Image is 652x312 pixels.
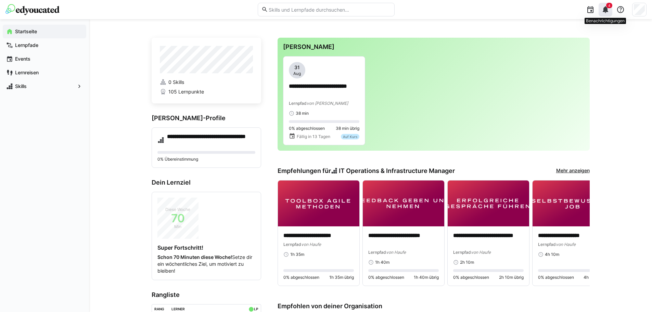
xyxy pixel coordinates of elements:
div: Lerner [171,307,185,311]
span: 38 min übrig [336,126,359,131]
span: 0% abgeschlossen [283,275,319,280]
span: 0% abgeschlossen [289,126,325,131]
h3: [PERSON_NAME]-Profile [152,114,261,122]
span: 4h 10m übrig [584,275,609,280]
div: Benachrichtigungen [585,18,626,24]
span: von Haufe [556,242,576,247]
input: Skills und Lernpfade durchsuchen… [268,7,391,13]
h3: Empfohlen von deiner Organisation [278,302,590,310]
span: 0 Skills [168,79,184,86]
span: Lernpfad [289,101,307,106]
span: 0% abgeschlossen [368,275,404,280]
span: Lernpfad [368,250,386,255]
span: 31 [294,64,300,71]
span: von Haufe [386,250,406,255]
img: image [278,180,359,226]
span: Aug [293,71,301,76]
a: Mehr anzeigen [556,167,590,175]
h3: [PERSON_NAME] [283,43,584,51]
span: 2h 10m [460,260,474,265]
span: 105 Lernpunkte [168,88,204,95]
span: von [PERSON_NAME] [307,101,348,106]
span: von Haufe [301,242,321,247]
span: 2h 10m übrig [499,275,524,280]
img: image [448,180,529,226]
h3: Dein Lernziel [152,179,261,186]
p: 0% Übereinstimmung [157,157,255,162]
span: IT Operations & Infrastructure Manager [339,167,455,175]
span: 1h 40m übrig [414,275,439,280]
div: LP [254,307,258,311]
h4: Super Fortschritt! [157,244,255,251]
h3: Empfehlungen für [278,167,455,175]
span: Lernpfad [283,242,301,247]
span: Lernpfad [453,250,471,255]
p: Setze dir ein wöchentliches Ziel, um motiviert zu bleiben! [157,254,255,274]
a: 0 Skills [160,79,253,86]
div: Auf Kurs [341,134,359,139]
span: von Haufe [471,250,491,255]
span: 1h 40m [375,260,389,265]
span: 4 [608,3,610,8]
span: 38 min [296,111,309,116]
span: 0% abgeschlossen [538,275,574,280]
span: 1h 35m übrig [329,275,354,280]
div: Rang [154,307,164,311]
span: Lernpfad [538,242,556,247]
span: 1h 35m [290,252,304,257]
h3: Rangliste [152,291,261,299]
img: image [533,180,614,226]
strong: Schon 70 Minuten diese Woche! [157,254,232,260]
span: Fällig in 13 Tagen [297,134,330,139]
img: image [363,180,444,226]
span: 0% abgeschlossen [453,275,489,280]
span: 4h 10m [545,252,559,257]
